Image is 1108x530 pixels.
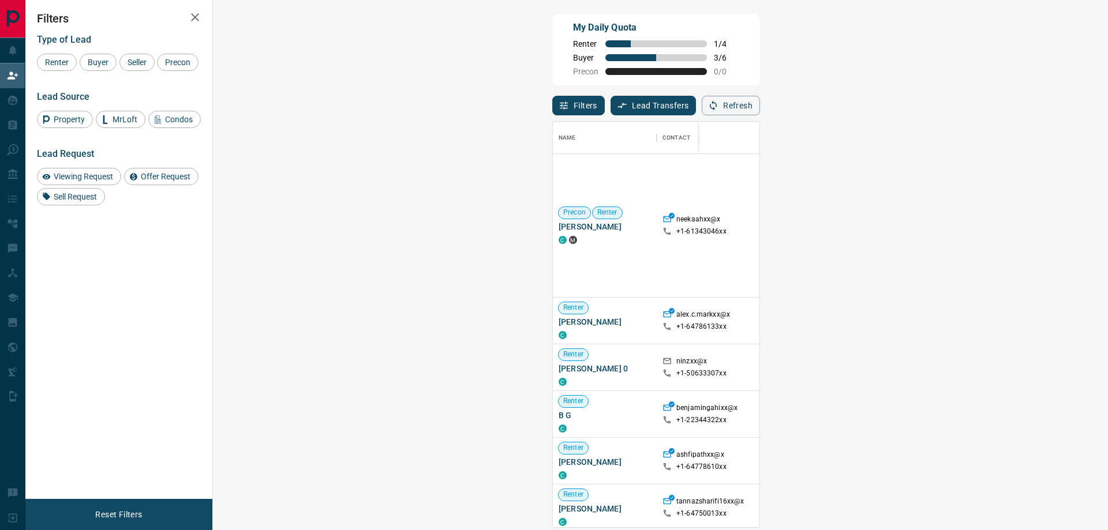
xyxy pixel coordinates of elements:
div: Contact [662,122,690,154]
span: [PERSON_NAME] [559,503,651,514]
span: Buyer [84,58,113,67]
span: Renter [559,303,588,313]
span: 3 / 6 [714,53,739,62]
div: condos.ca [559,236,567,244]
div: mrloft.ca [569,236,577,244]
span: Renter [41,58,73,67]
div: Offer Request [124,168,199,185]
span: Renter [559,443,588,453]
button: Lead Transfers [611,96,697,115]
p: +1- 22344322xx [676,415,727,425]
button: Filters [552,96,605,115]
div: condos.ca [559,378,567,386]
div: Name [553,122,657,154]
div: condos.ca [559,518,567,526]
div: Name [559,122,576,154]
p: neekaahxx@x [676,215,720,227]
span: Renter [559,490,588,499]
span: 1 / 4 [714,39,739,48]
span: Viewing Request [50,172,117,181]
p: +1- 64778610xx [676,462,727,472]
div: Seller [119,54,155,71]
span: Renter [559,396,588,406]
p: benjamingahixx@x [676,403,738,415]
h2: Filters [37,12,201,25]
span: Precon [161,58,194,67]
button: Reset Filters [88,505,149,524]
div: condos.ca [559,331,567,339]
p: ninzxx@x [676,356,707,369]
span: MrLoft [108,115,141,124]
p: alex.c.markxx@x [676,310,730,322]
button: Refresh [702,96,760,115]
span: Condos [161,115,197,124]
p: +1- 50633307xx [676,369,727,378]
span: Renter [559,349,588,359]
span: Property [50,115,89,124]
div: Sell Request [37,188,105,205]
span: Seller [123,58,151,67]
p: tannazsharifi16xx@x [676,497,744,509]
span: Renter [573,39,598,48]
span: Type of Lead [37,34,91,45]
span: Renter [593,208,622,217]
span: [PERSON_NAME] [559,456,651,468]
div: Property [37,111,93,128]
span: Lead Request [37,148,94,159]
span: 0 / 0 [714,67,739,76]
div: Precon [157,54,199,71]
p: +1- 61343046xx [676,227,727,236]
span: [PERSON_NAME] [559,316,651,328]
div: condos.ca [559,424,567,433]
span: Offer Request [137,172,194,181]
span: Precon [559,208,590,217]
span: Sell Request [50,192,101,201]
span: Precon [573,67,598,76]
p: My Daily Quota [573,21,739,35]
div: condos.ca [559,471,567,479]
span: Lead Source [37,91,89,102]
p: ashfipathxx@x [676,450,724,462]
span: [PERSON_NAME] 0 [559,363,651,374]
p: +1- 64786133xx [676,322,727,332]
div: Condos [148,111,201,128]
div: Viewing Request [37,168,121,185]
span: B G [559,409,651,421]
span: Buyer [573,53,598,62]
p: +1- 64750013xx [676,509,727,518]
div: Renter [37,54,77,71]
span: [PERSON_NAME] [559,221,651,232]
div: MrLoft [96,111,145,128]
div: Buyer [80,54,117,71]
